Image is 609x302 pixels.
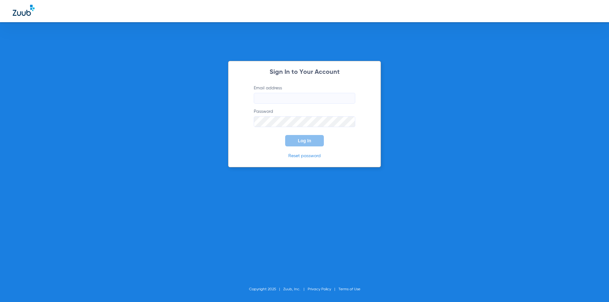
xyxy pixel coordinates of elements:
[244,69,365,75] h2: Sign In to Your Account
[254,108,355,127] label: Password
[283,286,308,292] li: Zuub, Inc.
[298,138,311,143] span: Log In
[254,116,355,127] input: Password
[249,286,283,292] li: Copyright 2025
[338,287,360,291] a: Terms of Use
[308,287,331,291] a: Privacy Policy
[285,135,324,146] button: Log In
[288,154,321,158] a: Reset password
[254,93,355,104] input: Email address
[13,5,35,16] img: Zuub Logo
[254,85,355,104] label: Email address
